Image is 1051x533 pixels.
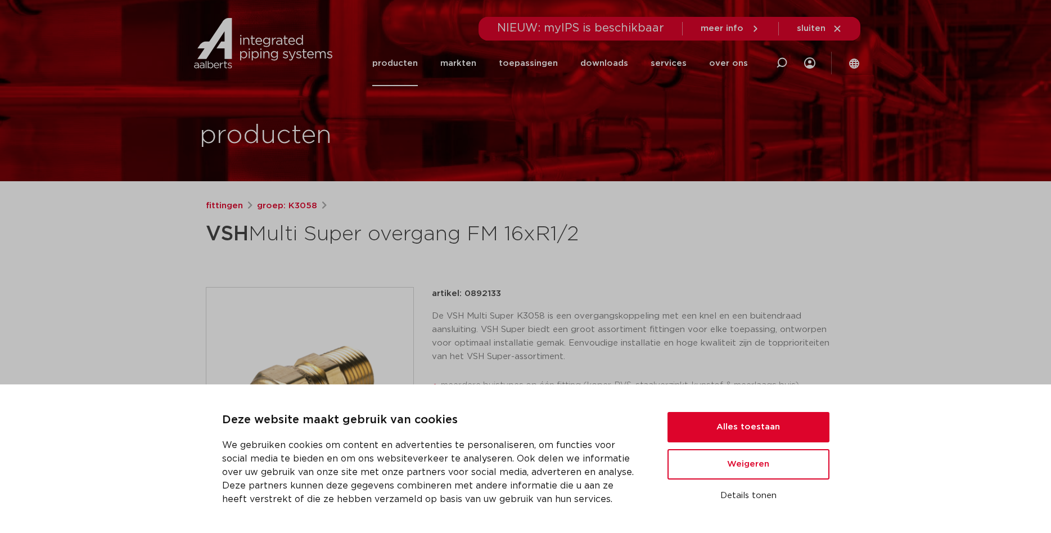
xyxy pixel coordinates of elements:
li: meerdere buistypes op één fitting (koper, RVS, staalverzinkt, kunstof & meerlaags buis) [441,377,846,395]
img: Product Image for VSH Multi Super overgang FM 16xR1/2 [206,288,413,495]
button: Weigeren [667,449,829,480]
strong: VSH [206,224,249,244]
span: NIEUW: myIPS is beschikbaar [497,23,664,34]
p: We gebruiken cookies om content en advertenties te personaliseren, om functies voor social media ... [222,438,640,506]
a: toepassingen [499,41,558,86]
div: my IPS [804,41,815,86]
a: producten [372,41,418,86]
nav: Menu [372,41,748,86]
span: sluiten [797,24,826,33]
h1: Multi Super overgang FM 16xR1/2 [206,217,628,251]
span: meer info [701,24,743,33]
a: groep: K3058 [257,199,317,213]
h1: producten [200,118,332,154]
a: over ons [709,41,748,86]
a: services [651,41,687,86]
p: De VSH Multi Super K3058 is een overgangskoppeling met een knel en een buitendraad aansluiting. V... [432,310,846,364]
button: Details tonen [667,486,829,505]
p: Deze website maakt gebruik van cookies [222,411,640,429]
button: Alles toestaan [667,412,829,442]
a: fittingen [206,199,243,213]
a: markten [440,41,476,86]
p: artikel: 0892133 [432,287,501,301]
a: downloads [580,41,628,86]
a: meer info [701,24,760,34]
a: sluiten [797,24,842,34]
